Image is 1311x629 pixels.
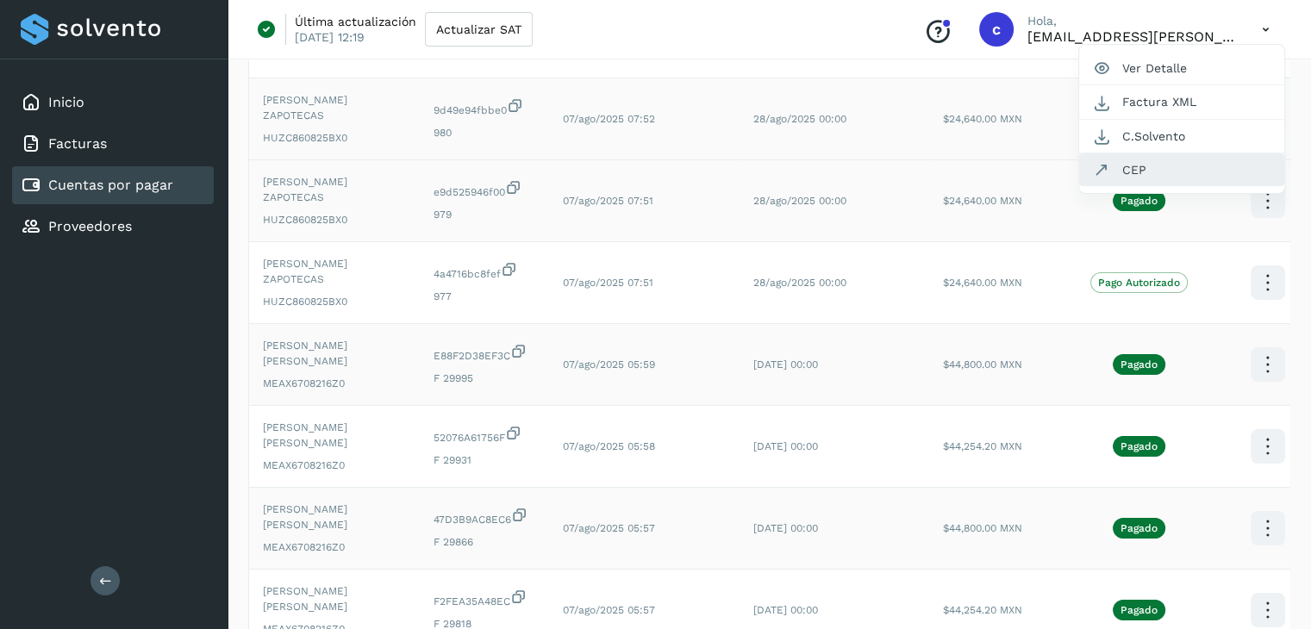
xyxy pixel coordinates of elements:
[1079,120,1284,153] button: C.Solvento
[1079,85,1284,119] button: Factura XML
[48,135,107,152] a: Facturas
[48,94,84,110] a: Inicio
[1079,153,1284,186] button: CEP
[12,125,214,163] div: Facturas
[1079,52,1284,85] button: Ver Detalle
[12,166,214,204] div: Cuentas por pagar
[12,84,214,121] div: Inicio
[48,218,132,234] a: Proveedores
[48,177,173,193] a: Cuentas por pagar
[12,208,214,246] div: Proveedores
